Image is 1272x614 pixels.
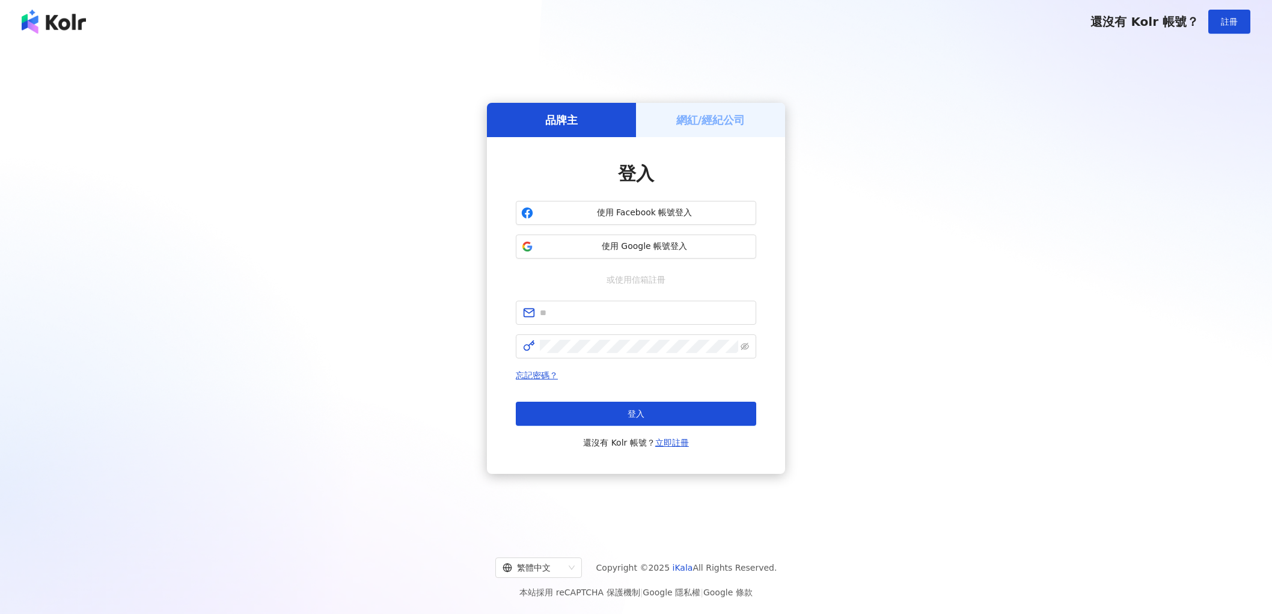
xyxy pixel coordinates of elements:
[516,370,558,380] a: 忘記密碼？
[516,201,756,225] button: 使用 Facebook 帳號登入
[640,588,643,597] span: |
[583,435,689,450] span: 還沒有 Kolr 帳號？
[516,235,756,259] button: 使用 Google 帳號登入
[538,207,751,219] span: 使用 Facebook 帳號登入
[1090,14,1199,29] span: 還沒有 Kolr 帳號？
[516,402,756,426] button: 登入
[596,560,777,575] span: Copyright © 2025 All Rights Reserved.
[1221,17,1238,26] span: 註冊
[741,342,749,351] span: eye-invisible
[598,273,674,286] span: 或使用信箱註冊
[545,112,578,127] h5: 品牌主
[1208,10,1250,34] button: 註冊
[643,588,700,597] a: Google 隱私權
[628,409,644,419] span: 登入
[538,241,751,253] span: 使用 Google 帳號登入
[676,112,745,127] h5: 網紅/經紀公司
[655,438,689,447] a: 立即註冊
[22,10,86,34] img: logo
[703,588,753,597] a: Google 條款
[700,588,703,597] span: |
[673,563,693,573] a: iKala
[618,163,654,184] span: 登入
[503,558,564,577] div: 繁體中文
[519,585,752,600] span: 本站採用 reCAPTCHA 保護機制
